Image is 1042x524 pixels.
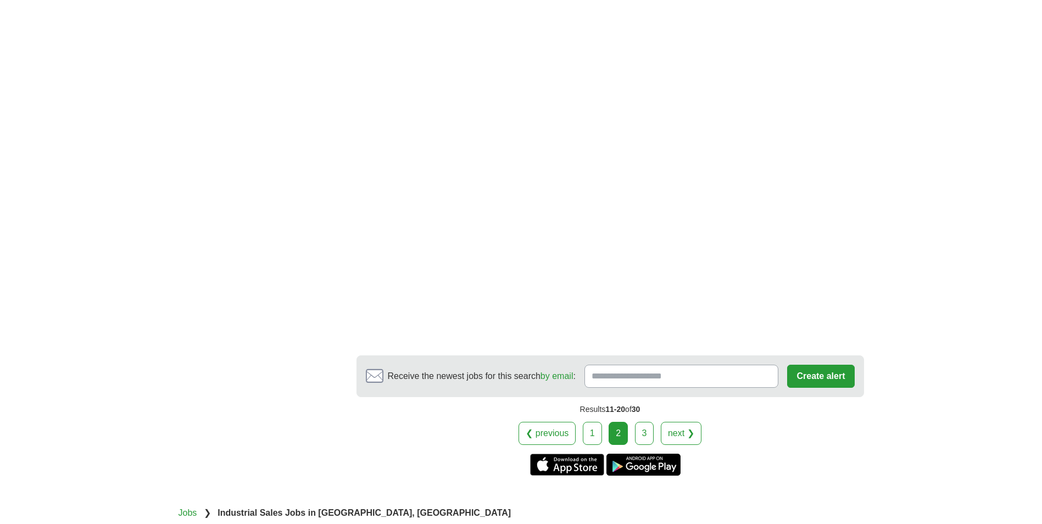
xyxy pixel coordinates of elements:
span: Receive the newest jobs for this search : [388,370,576,383]
a: Jobs [179,508,197,517]
span: 30 [632,405,640,414]
div: Results of [356,397,864,422]
strong: Industrial Sales Jobs in [GEOGRAPHIC_DATA], [GEOGRAPHIC_DATA] [218,508,511,517]
a: next ❯ [661,422,701,445]
button: Create alert [787,365,854,388]
a: Get the iPhone app [530,454,604,476]
span: ❯ [204,508,211,517]
span: 11-20 [605,405,625,414]
a: 1 [583,422,602,445]
a: by email [540,371,573,381]
div: 2 [609,422,628,445]
a: Get the Android app [606,454,681,476]
a: ❮ previous [519,422,576,445]
a: 3 [635,422,654,445]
